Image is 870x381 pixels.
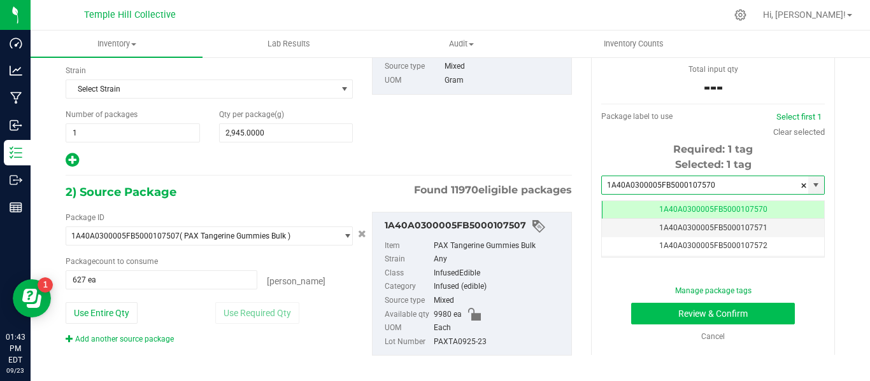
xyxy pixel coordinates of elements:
p: 09/23 [6,366,25,375]
p: 01:43 PM EDT [6,331,25,366]
span: Qty per package [219,110,284,119]
span: [PERSON_NAME] [267,276,325,286]
input: 1 [66,124,199,142]
div: InfusedEdible [434,267,565,281]
label: Source type [385,60,442,74]
span: Selected: 1 tag [675,158,752,170]
inline-svg: Analytics [10,64,22,77]
div: PAXTA0925-23 [434,335,565,349]
a: Add another source package [66,335,174,343]
button: Review & Confirm [631,303,795,324]
input: Starting tag number [602,176,808,194]
span: ( PAX Tangerine Gummies Bulk ) [180,232,290,240]
a: Inventory [31,31,203,57]
span: Package to consume [66,257,158,266]
inline-svg: Outbound [10,174,22,186]
div: Gram [445,74,565,88]
div: Mixed [434,294,565,308]
iframe: Resource center [13,279,51,317]
div: Manage settings [732,9,748,21]
div: Any [434,253,565,267]
label: Category [385,280,431,294]
label: Item [385,239,431,253]
a: Clear selected [773,127,825,137]
span: Package label to use [601,112,673,121]
span: Select Strain [66,80,336,98]
button: Cancel button [354,225,370,244]
span: clear [800,176,808,195]
span: Temple Hill Collective [84,10,176,20]
span: Inventory [31,38,203,50]
span: Lab Results [250,38,327,50]
span: Total input qty [688,65,738,74]
span: 1A40A0300005FB5000107571 [659,223,767,232]
button: Use Entire Qty [66,302,138,324]
div: PAX Tangerine Gummies Bulk [434,239,565,253]
span: Required: 1 tag [673,143,753,155]
label: Strain [385,253,431,267]
label: Lot Number [385,335,431,349]
span: 1A40A0300005FB5000107572 [659,241,767,250]
inline-svg: Inbound [10,119,22,132]
iframe: Resource center unread badge [38,277,53,293]
div: 1A40A0300005FB5000107507 [385,219,565,234]
div: Each [434,321,565,335]
label: UOM [385,74,442,88]
inline-svg: Reports [10,201,22,214]
span: Add new output [66,158,79,167]
a: Inventory Counts [547,31,719,57]
a: Audit [375,31,547,57]
div: Mixed [445,60,565,74]
span: 1A40A0300005FB5000107570 [659,205,767,214]
span: Inventory Counts [587,38,681,50]
label: Available qty [385,308,431,322]
span: select [808,176,824,194]
span: 2) Source Package [66,183,176,202]
span: 1A40A0300005FB5000107507 [71,232,180,240]
inline-svg: Inventory [10,146,22,159]
a: Lab Results [203,31,374,57]
span: Audit [376,38,546,50]
input: 2,945.0000 [220,124,353,142]
label: Source type [385,294,431,308]
span: Found eligible packages [414,183,572,198]
inline-svg: Dashboard [10,37,22,50]
inline-svg: Manufacturing [10,92,22,104]
label: UOM [385,321,431,335]
span: Package ID [66,213,104,222]
span: select [336,80,352,98]
span: 9980 ea [434,308,462,322]
a: Manage package tags [675,286,752,295]
span: count [96,257,115,266]
label: Strain [66,65,86,76]
span: (g) [275,110,284,119]
input: 627 ea [66,271,257,289]
span: --- [704,77,723,97]
label: Class [385,267,431,281]
div: Infused (edible) [434,280,565,294]
a: Select first 1 [776,112,822,121]
span: 11970 [451,184,478,196]
span: select [336,227,352,245]
span: Hi, [PERSON_NAME]! [763,10,846,20]
button: Use Required Qty [215,302,299,324]
span: Number of packages [66,110,138,119]
a: Cancel [701,332,725,341]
